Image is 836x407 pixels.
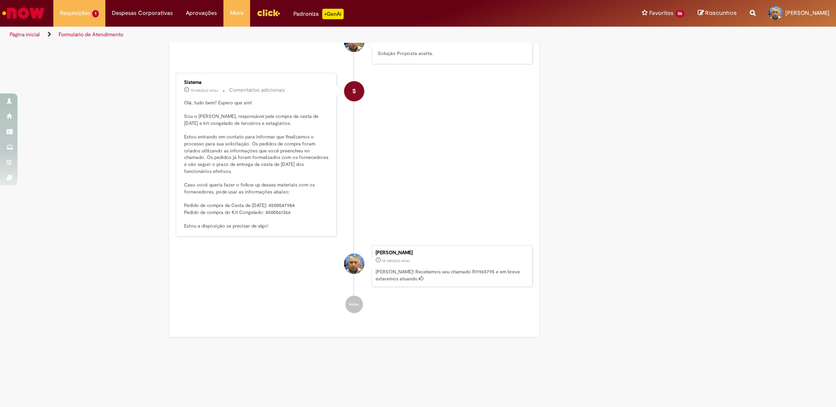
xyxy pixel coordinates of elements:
[384,38,412,44] span: 10 mês(es) atrás
[649,9,673,17] span: Favoritos
[382,258,410,263] time: 05/09/2024 18:31:49
[376,250,528,255] div: [PERSON_NAME]
[230,9,244,17] span: More
[344,254,364,274] div: Antonio Ribeiro Lima
[184,80,330,85] div: Sistema
[705,9,737,17] span: Rascunhos
[322,9,344,19] p: +GenAi
[376,269,528,282] p: [PERSON_NAME]! Recebemos seu chamado R11965795 e em breve estaremos atuando.
[60,9,91,17] span: Requisições
[184,100,330,230] p: Olá, tudo bem? Espero que sim! Sou o [PERSON_NAME], responsável pela compra da cesta de [DATE] e ...
[384,38,412,44] time: 12/11/2024 07:23:49
[186,9,217,17] span: Aprovações
[92,10,99,17] span: 1
[352,81,356,102] span: S
[59,31,123,38] a: Formulário de Atendimento
[1,4,46,22] img: ServiceNow
[229,86,285,94] small: Comentários adicionais
[191,88,218,93] time: 10/11/2024 22:07:15
[675,10,685,17] span: 56
[10,31,40,38] a: Página inicial
[7,27,551,43] ul: Trilhas de página
[257,6,280,19] img: click_logo_yellow_360x200.png
[293,9,344,19] div: Padroniza
[176,245,533,287] li: Antonio Ribeiro Lima
[698,9,737,17] a: Rascunhos
[344,81,364,101] div: System
[785,9,829,17] span: [PERSON_NAME]
[378,50,523,57] p: Solução Proposta aceita.
[191,88,218,93] span: 10 mês(es) atrás
[382,258,410,263] span: 12 mês(es) atrás
[112,9,173,17] span: Despesas Corporativas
